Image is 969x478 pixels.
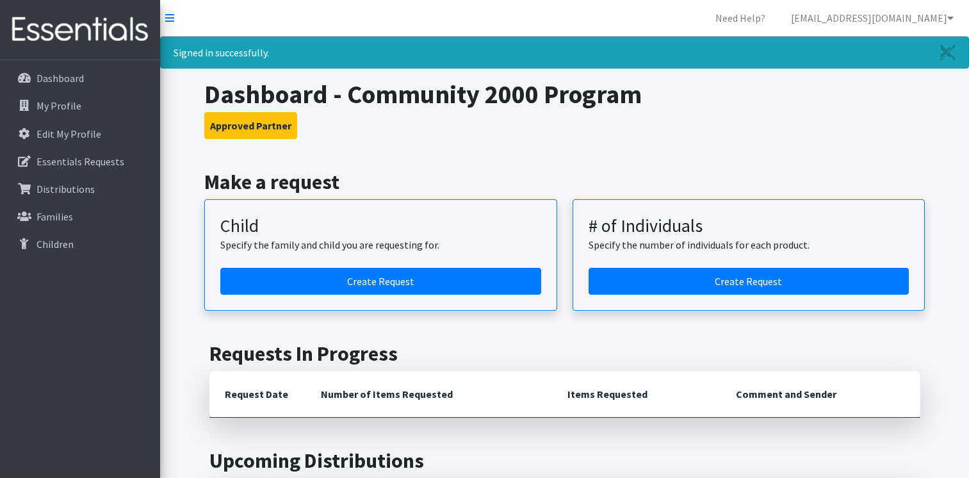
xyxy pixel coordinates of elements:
[37,128,101,140] p: Edit My Profile
[37,155,124,168] p: Essentials Requests
[5,8,155,51] img: HumanEssentials
[209,449,920,473] h2: Upcoming Distributions
[589,268,909,295] a: Create a request by number of individuals
[220,268,541,295] a: Create a request for a child or family
[589,215,909,237] h3: # of Individuals
[5,176,155,202] a: Distributions
[5,65,155,91] a: Dashboard
[552,371,721,418] th: Items Requested
[5,231,155,257] a: Children
[589,237,909,252] p: Specify the number of individuals for each product.
[5,93,155,119] a: My Profile
[5,204,155,229] a: Families
[5,149,155,174] a: Essentials Requests
[705,5,776,31] a: Need Help?
[37,238,74,251] p: Children
[209,371,305,418] th: Request Date
[209,342,920,366] h2: Requests In Progress
[927,37,968,68] a: Close
[37,99,81,112] p: My Profile
[204,112,297,139] button: Approved Partner
[781,5,964,31] a: [EMAIL_ADDRESS][DOMAIN_NAME]
[37,72,84,85] p: Dashboard
[721,371,920,418] th: Comment and Sender
[220,237,541,252] p: Specify the family and child you are requesting for.
[305,371,553,418] th: Number of Items Requested
[5,121,155,147] a: Edit My Profile
[220,215,541,237] h3: Child
[37,183,95,195] p: Distributions
[204,170,925,194] h2: Make a request
[160,37,969,69] div: Signed in successfully.
[37,210,73,223] p: Families
[204,79,925,110] h1: Dashboard - Community 2000 Program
